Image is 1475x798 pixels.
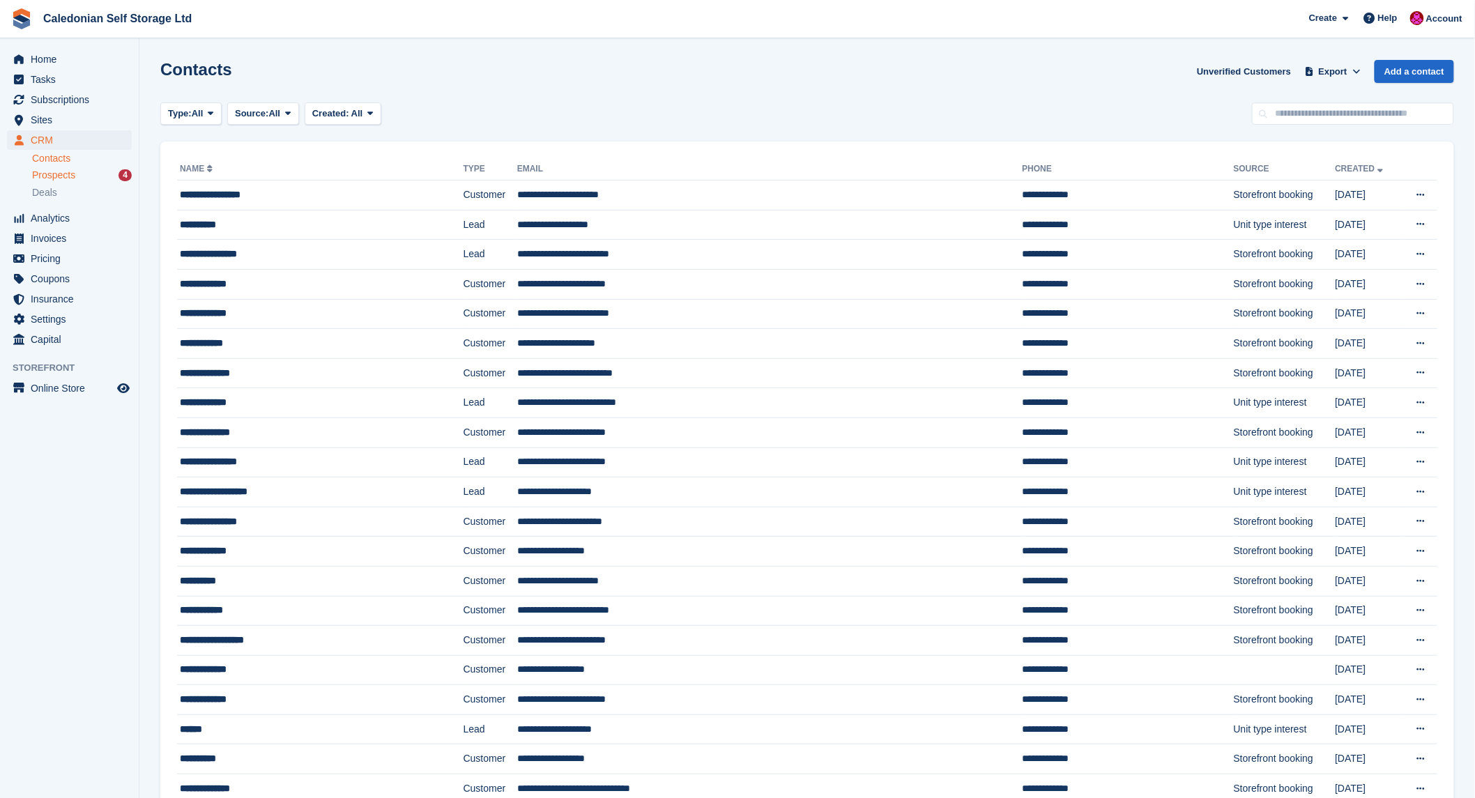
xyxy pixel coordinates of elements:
span: All [192,107,204,121]
button: Created: All [305,102,381,125]
span: Invoices [31,229,114,248]
span: Coupons [31,269,114,289]
img: Donald Mathieson [1410,11,1424,25]
td: [DATE] [1335,596,1400,626]
td: Unit type interest [1234,210,1336,240]
td: [DATE] [1335,181,1400,210]
td: Storefront booking [1234,181,1336,210]
a: menu [7,208,132,228]
span: Settings [31,309,114,329]
td: Customer [464,537,517,567]
td: [DATE] [1335,744,1400,774]
th: Source [1234,158,1336,181]
span: Prospects [32,169,75,182]
span: Capital [31,330,114,349]
a: menu [7,289,132,309]
td: [DATE] [1335,299,1400,329]
a: menu [7,330,132,349]
span: Created: [312,108,349,118]
td: Customer [464,181,517,210]
td: [DATE] [1335,329,1400,359]
span: Analytics [31,208,114,228]
td: Storefront booking [1234,744,1336,774]
td: Storefront booking [1234,566,1336,596]
td: [DATE] [1335,417,1400,447]
a: menu [7,70,132,89]
td: Storefront booking [1234,596,1336,626]
a: menu [7,110,132,130]
td: Lead [464,388,517,418]
td: [DATE] [1335,477,1400,507]
td: Customer [464,685,517,715]
td: [DATE] [1335,626,1400,656]
td: Storefront booking [1234,537,1336,567]
td: Customer [464,626,517,656]
td: Unit type interest [1234,714,1336,744]
a: menu [7,269,132,289]
a: Created [1335,164,1386,174]
a: Prospects 4 [32,168,132,183]
td: Storefront booking [1234,685,1336,715]
span: Type: [168,107,192,121]
span: All [351,108,363,118]
span: Export [1319,65,1347,79]
td: [DATE] [1335,447,1400,477]
td: Storefront booking [1234,507,1336,537]
td: [DATE] [1335,685,1400,715]
span: Online Store [31,378,114,398]
td: [DATE] [1335,269,1400,299]
a: Preview store [115,380,132,397]
td: Unit type interest [1234,477,1336,507]
a: menu [7,229,132,248]
a: Add a contact [1375,60,1454,83]
td: Customer [464,417,517,447]
td: Customer [464,299,517,329]
span: CRM [31,130,114,150]
td: Lead [464,447,517,477]
td: Lead [464,477,517,507]
span: Storefront [13,361,139,375]
span: Account [1426,12,1462,26]
span: Pricing [31,249,114,268]
td: Lead [464,714,517,744]
td: Storefront booking [1234,358,1336,388]
span: Subscriptions [31,90,114,109]
button: Type: All [160,102,222,125]
td: Storefront booking [1234,240,1336,270]
td: Customer [464,744,517,774]
td: Storefront booking [1234,329,1336,359]
td: [DATE] [1335,358,1400,388]
td: [DATE] [1335,507,1400,537]
td: [DATE] [1335,537,1400,567]
td: Storefront booking [1234,417,1336,447]
th: Type [464,158,517,181]
td: Customer [464,358,517,388]
td: [DATE] [1335,388,1400,418]
td: [DATE] [1335,240,1400,270]
td: Customer [464,507,517,537]
a: Name [180,164,215,174]
span: Create [1309,11,1337,25]
span: Insurance [31,289,114,309]
span: Help [1378,11,1398,25]
a: menu [7,49,132,69]
span: Home [31,49,114,69]
td: Storefront booking [1234,299,1336,329]
a: Deals [32,185,132,200]
td: Storefront booking [1234,269,1336,299]
td: [DATE] [1335,566,1400,596]
img: stora-icon-8386f47178a22dfd0bd8f6a31ec36ba5ce8667c1dd55bd0f319d3a0aa187defe.svg [11,8,32,29]
a: Contacts [32,152,132,165]
span: Sites [31,110,114,130]
span: Source: [235,107,268,121]
span: Deals [32,186,57,199]
div: 4 [119,169,132,181]
th: Phone [1023,158,1234,181]
td: [DATE] [1335,655,1400,685]
th: Email [517,158,1023,181]
a: Unverified Customers [1191,60,1297,83]
td: Storefront booking [1234,626,1336,656]
td: Unit type interest [1234,447,1336,477]
span: All [269,107,281,121]
td: [DATE] [1335,714,1400,744]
